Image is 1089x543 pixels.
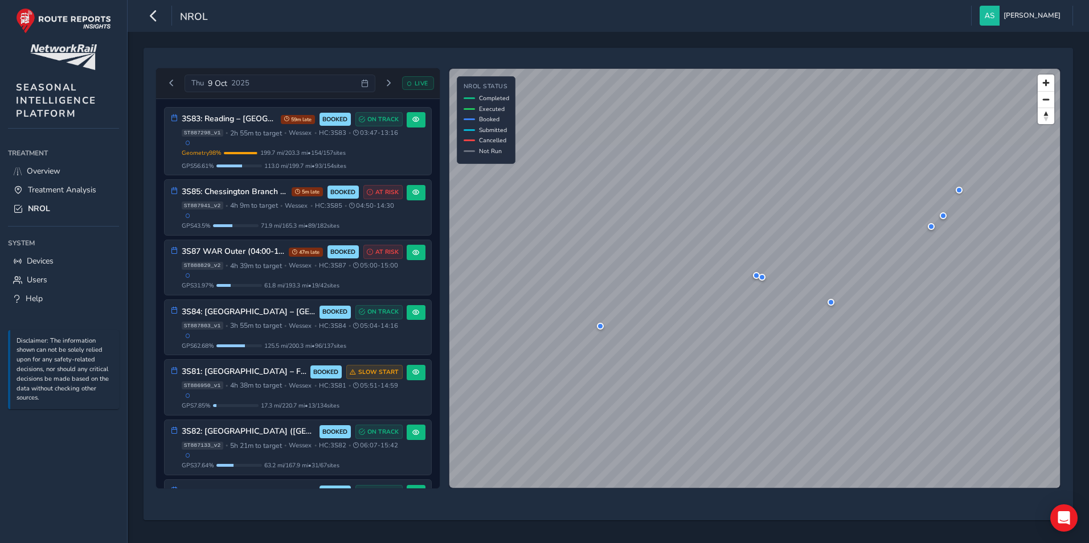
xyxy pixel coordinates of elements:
[349,130,351,136] span: •
[349,442,351,449] span: •
[182,401,211,410] span: GPS 7.85 %
[314,442,317,449] span: •
[208,78,227,89] span: 9 Oct
[26,293,43,304] span: Help
[330,248,355,257] span: BOOKED
[182,262,223,270] span: ST888829_v2
[464,83,509,90] h4: NROL Status
[479,115,500,124] span: Booked
[358,368,399,377] span: SLOW START
[284,382,286,389] span: •
[27,274,47,285] span: Users
[349,323,351,329] span: •
[314,262,317,269] span: •
[8,145,119,162] div: Treatment
[17,336,113,404] p: Disclaimer: The information shown can not be solely relied upon for any safety-related decisions,...
[284,130,286,136] span: •
[226,203,228,209] span: •
[313,368,338,377] span: BOOKED
[285,201,308,210] span: Wessex
[182,162,214,170] span: GPS 56.61 %
[230,261,282,270] span: 4h 39m to target
[8,270,119,289] a: Users
[182,114,277,124] h3: 3S83: Reading – [GEOGRAPHIC_DATA], [GEOGRAPHIC_DATA], [US_STATE][GEOGRAPHIC_DATA]
[315,201,342,210] span: HC: 3S85
[28,184,96,195] span: Treatment Analysis
[261,401,339,410] span: 17.3 mi / 220.7 mi • 13 / 134 sites
[314,130,317,136] span: •
[231,78,249,88] span: 2025
[180,10,208,26] span: NROL
[284,262,286,269] span: •
[319,261,346,270] span: HC: 3S87
[8,289,119,308] a: Help
[310,203,313,209] span: •
[353,261,398,270] span: 05:00 - 15:00
[182,201,223,209] span: ST887941_v2
[375,248,399,257] span: AT RISK
[319,381,346,390] span: HC: 3S81
[1038,108,1054,124] button: Reset bearing to north
[264,162,346,170] span: 113.0 mi / 199.7 mi • 93 / 154 sites
[367,115,399,124] span: ON TRACK
[1038,75,1054,91] button: Zoom in
[322,115,347,124] span: BOOKED
[230,129,282,138] span: 2h 55m to target
[182,367,306,377] h3: 3S81: [GEOGRAPHIC_DATA] – Fratton
[319,129,346,137] span: HC: 3S83
[226,130,228,136] span: •
[182,281,214,290] span: GPS 31.97 %
[8,180,119,199] a: Treatment Analysis
[322,427,347,437] span: BOOKED
[289,322,312,330] span: Wessex
[284,323,286,329] span: •
[289,261,312,270] span: Wessex
[162,76,181,90] button: Previous day
[289,381,312,390] span: Wessex
[264,281,339,290] span: 61.8 mi / 193.3 mi • 19 / 42 sites
[191,78,204,88] span: Thu
[345,203,347,209] span: •
[182,307,316,317] h3: 3S84: [GEOGRAPHIC_DATA] – [GEOGRAPHIC_DATA], [GEOGRAPHIC_DATA], [GEOGRAPHIC_DATA]
[379,76,398,90] button: Next day
[230,201,278,210] span: 4h 9m to target
[182,381,223,389] span: ST886950_v1
[479,126,507,134] span: Submitted
[353,381,398,390] span: 05:51 - 14:59
[367,307,399,316] span: ON TRACK
[289,441,312,450] span: Wessex
[230,441,282,450] span: 5h 21m to target
[261,221,339,230] span: 71.9 mi / 165.3 mi • 89 / 182 sites
[182,342,214,350] span: GPS 62.68 %
[182,487,316,497] h3: 3S80: Pompey Direct & Warminster
[264,461,339,470] span: 63.2 mi / 167.9 mi • 31 / 67 sites
[1038,91,1054,108] button: Zoom out
[182,187,288,197] h3: 3S85: Chessington Branch - [GEOGRAPHIC_DATA], [GEOGRAPHIC_DATA]
[353,322,398,330] span: 05:04 - 14:16
[226,442,228,449] span: •
[479,105,505,113] span: Executed
[479,147,502,155] span: Not Run
[16,81,96,120] span: SEASONAL INTELLIGENCE PLATFORM
[980,6,1065,26] button: [PERSON_NAME]
[182,221,211,230] span: GPS 43.5 %
[182,427,316,437] h3: 3S82: [GEOGRAPHIC_DATA] ([GEOGRAPHIC_DATA])
[1050,504,1078,532] div: Open Intercom Messenger
[182,129,223,137] span: ST887298_v1
[330,188,355,197] span: BOOKED
[353,129,398,137] span: 03:47 - 13:16
[27,256,54,266] span: Devices
[226,323,228,329] span: •
[375,188,399,197] span: AT RISK
[264,342,346,350] span: 125.5 mi / 200.3 mi • 96 / 137 sites
[314,382,317,389] span: •
[182,247,285,257] h3: 3S87 WAR Outer (04:00-14:00 MO, 05:00 - 15:00 Tue - Sun)
[230,381,282,390] span: 4h 38m to target
[980,6,1000,26] img: diamond-layout
[1004,6,1061,26] span: [PERSON_NAME]
[292,187,323,196] span: 5m late
[8,199,119,218] a: NROL
[8,162,119,180] a: Overview
[349,201,394,210] span: 04:50 - 14:30
[449,69,1060,488] canvas: Map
